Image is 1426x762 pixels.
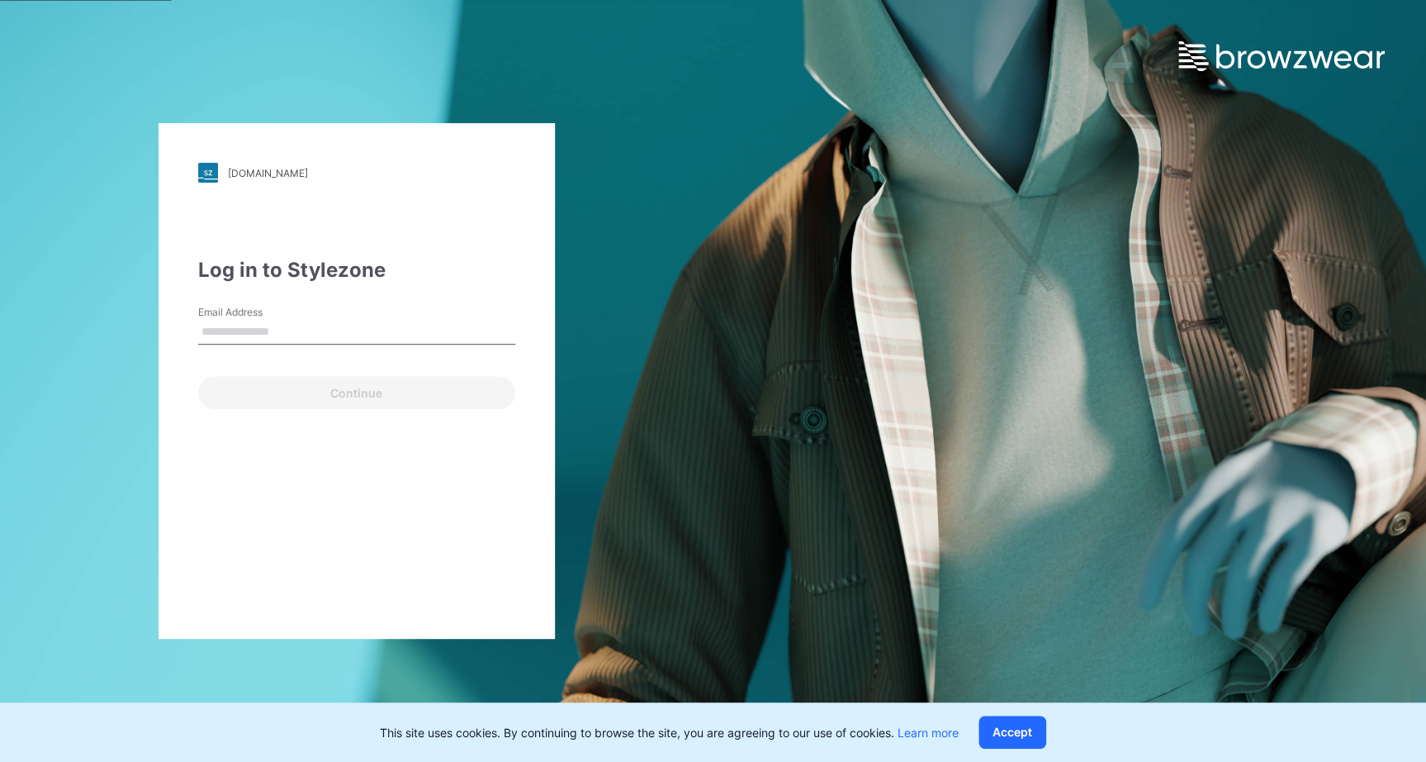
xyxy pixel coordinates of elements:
[1178,41,1385,71] img: browzwear-logo.e42bd6dac1945053ebaf764b6aa21510.svg
[198,163,218,183] img: stylezone-logo.562084cfcfab977791bfbf7441f1a819.svg
[380,724,959,741] p: This site uses cookies. By continuing to browse the site, you are agreeing to our use of cookies.
[198,163,515,183] a: [DOMAIN_NAME]
[228,167,308,179] div: [DOMAIN_NAME]
[978,716,1046,749] button: Accept
[198,255,515,285] div: Log in to Stylezone
[198,305,314,320] label: Email Address
[898,726,959,740] a: Learn more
